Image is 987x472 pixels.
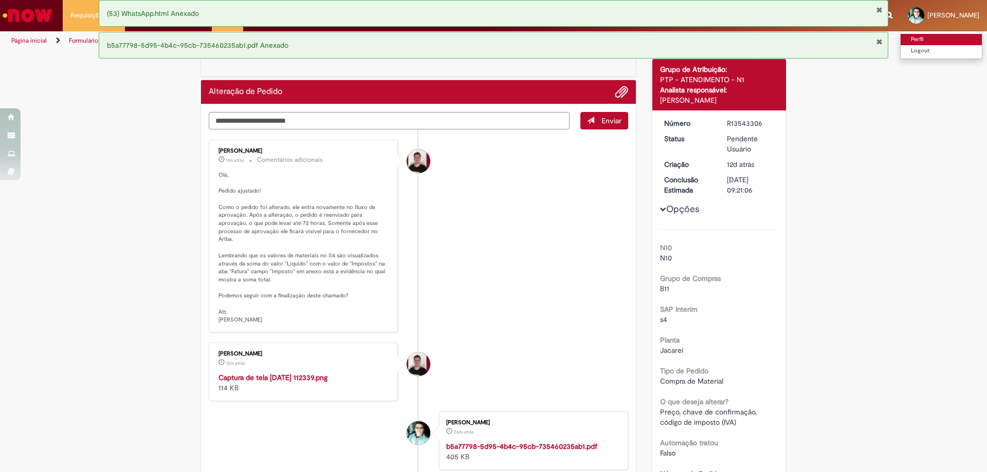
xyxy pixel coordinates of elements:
[209,112,570,129] textarea: Digite sua mensagem aqui...
[218,351,390,357] div: [PERSON_NAME]
[660,438,718,447] b: Automação tratou
[454,429,474,435] span: 26m atrás
[407,352,430,376] div: Matheus Henrique Drudi
[70,10,106,21] span: Requisições
[407,421,430,445] div: Jean Carlos Ramos Da Silva
[8,31,650,50] ul: Trilhas de página
[656,175,720,195] dt: Conclusão Estimada
[446,441,617,462] div: 405 KB
[656,118,720,128] dt: Número
[218,148,390,154] div: [PERSON_NAME]
[660,366,708,375] b: Tipo de Pedido
[927,11,979,20] span: [PERSON_NAME]
[660,305,698,314] b: SAP Interim
[218,372,390,393] div: 114 KB
[107,9,199,18] span: (53) WhatsApp.html Anexado
[407,149,430,173] div: Matheus Henrique Drudi
[615,85,628,99] button: Adicionar anexos
[226,157,244,163] span: 11m atrás
[580,112,628,129] button: Enviar
[876,6,883,14] button: Fechar Notificação
[727,175,775,195] div: [DATE] 09:21:06
[454,429,474,435] time: 29/09/2025 11:10:16
[226,360,245,366] time: 29/09/2025 11:25:15
[901,34,982,45] a: Perfil
[660,346,683,355] span: Jacareí
[660,253,672,262] span: N10
[601,116,622,125] span: Enviar
[660,74,779,85] div: PTP - ATENDIMENTO - N1
[226,360,245,366] span: 12m atrás
[209,87,282,97] h2: Alteração de Pedido Histórico de tíquete
[257,156,323,164] small: Comentários adicionais
[660,335,680,345] b: Planta
[660,448,675,458] span: Falso
[1,5,54,26] img: ServiceNow
[660,64,779,74] div: Grupo de Atribuição:
[727,160,754,169] time: 17/09/2025 11:54:30
[727,134,775,154] div: Pendente Usuário
[660,284,669,293] span: B11
[446,442,597,451] a: b5a77798-5d95-4b4c-95cb-735460235ab1.pdf
[727,118,775,128] div: R13543306
[218,171,390,324] p: Olá, Pedido ajustado! Como o pedido foi alterado, ele entra novamente no fluxo de aprovação. Após...
[446,420,617,426] div: [PERSON_NAME]
[660,407,759,427] span: Preço, chave de confirmação, código de imposto (IVA)
[660,376,723,386] span: Compra de Material
[11,36,47,45] a: Página inicial
[69,36,145,45] a: Formulário de Atendimento
[656,159,720,169] dt: Criação
[660,274,721,283] b: Grupo de Compras
[218,373,327,382] a: Captura de tela [DATE] 112339.png
[660,315,667,324] span: s4
[107,41,288,50] span: b5a77798-5d95-4b4c-95cb-735460235ab1.pdf Anexado
[656,134,720,144] dt: Status
[727,160,754,169] span: 12d atrás
[901,45,982,56] a: Logout
[660,243,672,252] b: N10
[876,37,883,46] button: Fechar Notificação
[660,397,728,406] b: O que deseja alterar?
[660,95,779,105] div: [PERSON_NAME]
[727,159,775,169] div: 17/09/2025 11:54:30
[660,85,779,95] div: Analista responsável:
[226,157,244,163] time: 29/09/2025 11:25:19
